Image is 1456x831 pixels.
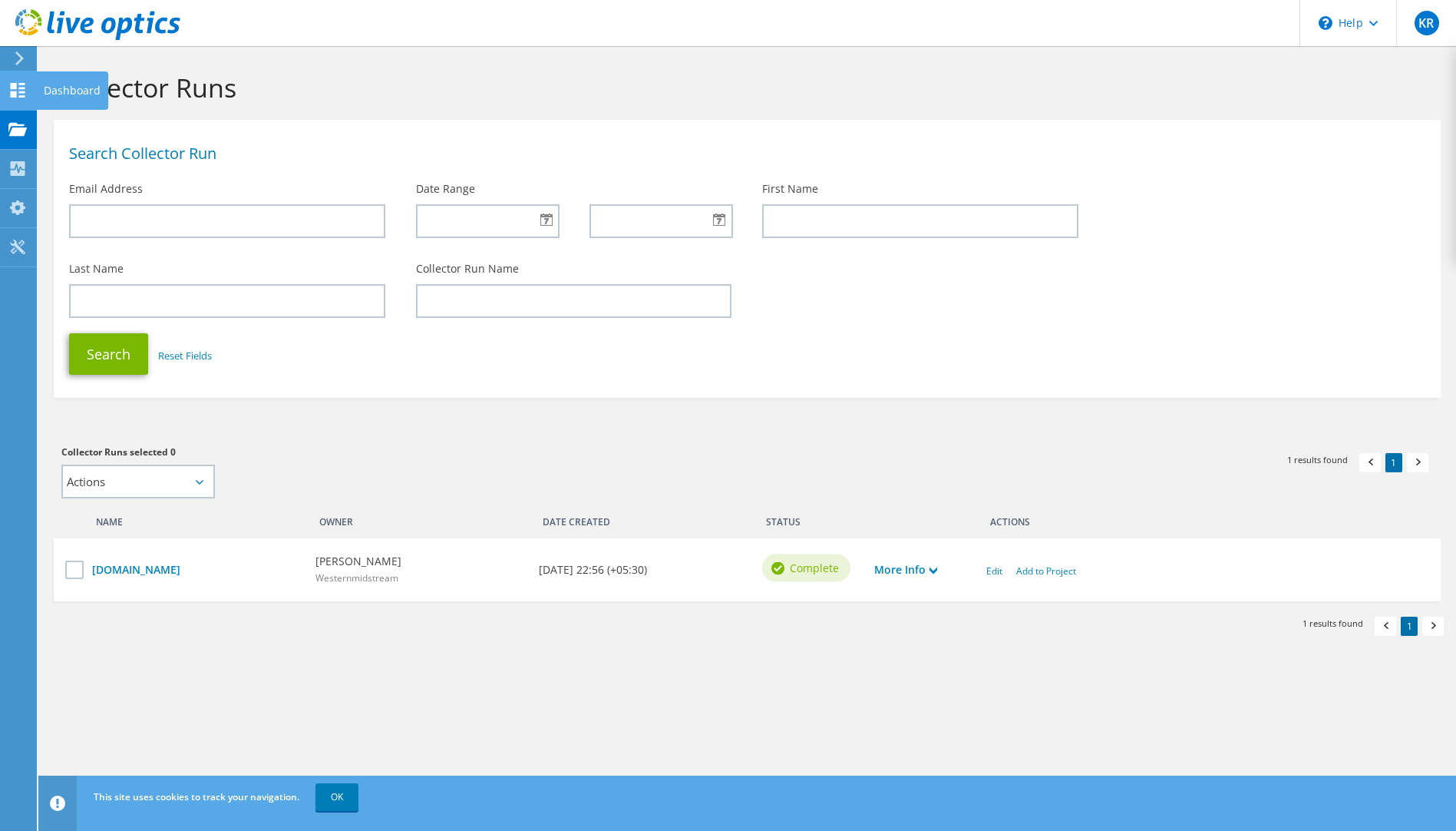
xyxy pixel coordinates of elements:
a: Reset Fields [158,349,212,363]
div: Name [84,506,308,531]
span: Westernmidstream [315,571,398,584]
span: This site uses cookies to track your navigation. [94,790,299,803]
h1: Search Collector Run [69,146,1418,161]
div: Actions [979,506,1425,531]
a: 1 [1385,453,1402,472]
a: [DOMAIN_NAME] [92,561,300,578]
a: OK [315,783,358,811]
label: Last Name [69,261,124,276]
span: KR [1415,11,1439,35]
span: 1 results found [1287,453,1348,466]
div: Status [754,506,867,531]
label: First Name [762,181,818,197]
h1: Collector Runs [61,71,1425,104]
h3: Collector Runs selected 0 [61,444,731,461]
div: Date Created [531,506,754,531]
a: More Info [874,561,937,578]
svg: \n [1319,16,1332,30]
div: Dashboard [36,71,108,110]
label: Email Address [69,181,143,197]
a: 1 [1401,617,1418,636]
div: Owner [308,506,531,531]
a: Edit [986,564,1002,578]
button: Search [69,333,148,375]
b: [PERSON_NAME] [315,553,401,570]
span: 1 results found [1302,617,1363,630]
label: Collector Run Name [416,261,519,276]
a: Add to Project [1016,564,1076,578]
label: Date Range [416,181,475,197]
b: [DATE] 22:56 (+05:30) [539,561,647,578]
span: Complete [790,560,839,577]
